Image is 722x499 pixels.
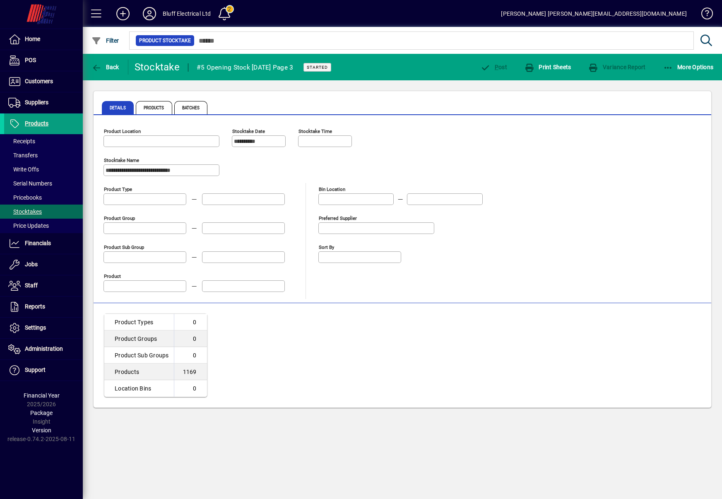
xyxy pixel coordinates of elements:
mat-label: Product Group [104,215,135,221]
mat-label: Bin Location [319,186,345,192]
span: Batches [174,101,208,114]
mat-label: Stocktake Date [232,128,265,134]
span: Pricebooks [8,194,42,201]
span: Write Offs [8,166,39,173]
span: Stocktakes [8,208,42,215]
a: Staff [4,275,83,296]
a: Write Offs [4,162,83,176]
a: Transfers [4,148,83,162]
td: Product Types [104,314,174,330]
td: 0 [174,314,207,330]
mat-label: Stocktake Name [104,157,139,163]
div: Bluff Electrical Ltd [163,7,211,20]
td: 0 [174,330,207,347]
a: Knowledge Base [695,2,712,29]
div: [PERSON_NAME] [PERSON_NAME][EMAIL_ADDRESS][DOMAIN_NAME] [501,7,687,20]
td: 0 [174,380,207,397]
div: #5 Opening Stock [DATE] Page 3 [197,61,294,74]
a: Pricebooks [4,190,83,205]
span: Package [30,410,53,416]
mat-label: Product Type [104,186,132,192]
button: Add [110,6,136,21]
div: Stocktake [135,60,180,74]
span: POS [25,57,36,63]
span: Version [32,427,51,434]
a: POS [4,50,83,71]
span: Products [136,101,172,114]
span: More Options [663,64,714,70]
td: Products [104,364,174,380]
mat-label: Stocktake Time [298,128,332,134]
span: Support [25,366,46,373]
a: Customers [4,71,83,92]
span: Receipts [8,138,35,145]
a: Jobs [4,254,83,275]
a: Price Updates [4,219,83,233]
mat-label: Product [104,273,121,279]
mat-label: Preferred Supplier [319,215,357,221]
span: Product Stocktake [139,36,191,45]
span: Print Sheets [525,64,571,70]
a: Serial Numbers [4,176,83,190]
td: 1169 [174,364,207,380]
span: Back [91,64,119,70]
mat-label: Product Sub group [104,244,144,250]
app-page-header-button: Back [83,60,128,75]
td: Location Bins [104,380,174,397]
button: Back [89,60,121,75]
a: Stocktakes [4,205,83,219]
span: Settings [25,324,46,331]
a: Suppliers [4,92,83,113]
td: 0 [174,347,207,364]
span: Filter [91,37,119,44]
span: Staff [25,282,38,289]
span: Products [25,120,48,127]
a: Home [4,29,83,50]
span: Reports [25,303,45,310]
td: Product Groups [104,330,174,347]
span: Transfers [8,152,38,159]
button: More Options [661,60,716,75]
span: Suppliers [25,99,48,106]
span: Jobs [25,261,38,268]
span: Financials [25,240,51,246]
span: Details [102,101,134,114]
span: Home [25,36,40,42]
mat-label: Product Location [104,128,141,134]
span: Price Updates [8,222,49,229]
button: Filter [89,33,121,48]
button: Profile [136,6,163,21]
a: Reports [4,297,83,317]
a: Receipts [4,134,83,148]
a: Settings [4,318,83,338]
button: Print Sheets [522,60,573,75]
a: Support [4,360,83,381]
span: Financial Year [24,392,60,399]
a: Financials [4,233,83,254]
span: Administration [25,345,63,352]
span: Serial Numbers [8,180,52,187]
mat-label: Sort By [319,244,334,250]
a: Administration [4,339,83,359]
span: Customers [25,78,53,84]
td: Product Sub Groups [104,347,174,364]
span: Started [307,65,328,70]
